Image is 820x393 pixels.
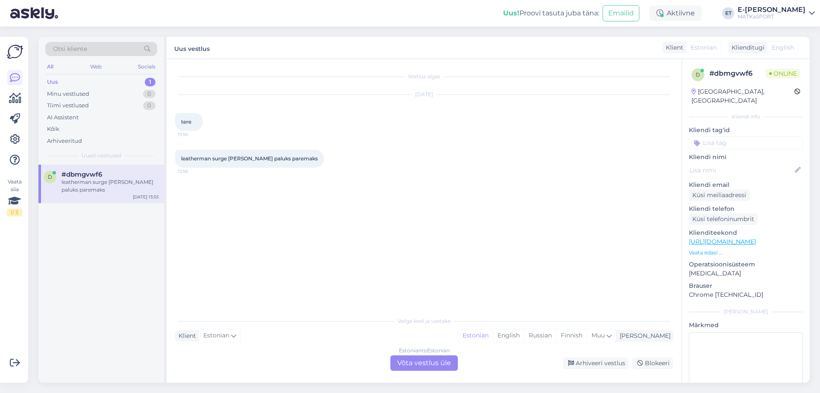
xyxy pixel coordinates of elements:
div: Arhiveeritud [47,137,82,145]
div: [DATE] 13:55 [133,194,159,200]
p: [MEDICAL_DATA] [689,269,803,278]
div: 0 [143,90,155,98]
span: Uued vestlused [82,152,121,160]
div: [PERSON_NAME] [689,308,803,316]
div: 0 [143,101,155,110]
div: Kõik [47,125,59,133]
p: Kliendi telefon [689,204,803,213]
img: Askly Logo [7,44,23,60]
div: Russian [524,329,556,342]
span: d [696,71,700,78]
div: # dbmgvwf6 [709,68,766,79]
p: Kliendi email [689,180,803,189]
div: Küsi meiliaadressi [689,189,750,201]
span: #dbmgvwf6 [61,171,102,178]
span: leatherman surge [PERSON_NAME] paluks paremaks [181,155,318,162]
p: Kliendi tag'id [689,126,803,135]
div: All [45,61,55,72]
div: Aktiivne [650,6,702,21]
span: 13:55 [178,131,210,138]
div: Uus [47,78,58,86]
span: Estonian [203,331,229,340]
div: ET [722,7,734,19]
span: Estonian [691,43,717,52]
input: Lisa nimi [689,165,793,175]
span: tere [181,118,191,125]
div: Klienditugi [728,43,764,52]
div: Võta vestlus üle [390,355,458,371]
div: MATKaSPORT [738,13,805,20]
div: [PERSON_NAME] [616,331,671,340]
div: 1 [145,78,155,86]
p: Vaata edasi ... [689,249,803,257]
div: Klient [175,331,196,340]
div: [DATE] [175,91,673,98]
div: Vaata siia [7,178,22,216]
div: Küsi telefoninumbrit [689,213,758,225]
div: Kliendi info [689,113,803,121]
div: Arhiveeri vestlus [563,358,629,369]
div: leatherman surge [PERSON_NAME] paluks paremaks [61,178,159,194]
div: English [493,329,524,342]
span: 13:56 [178,168,210,174]
div: Blokeeri [632,358,673,369]
p: Brauser [689,281,803,290]
div: Minu vestlused [47,90,89,98]
a: [URL][DOMAIN_NAME] [689,238,756,245]
a: E-[PERSON_NAME]MATKaSPORT [738,6,815,20]
span: d [48,174,52,180]
p: Klienditeekond [689,228,803,237]
div: [GEOGRAPHIC_DATA], [GEOGRAPHIC_DATA] [691,87,794,105]
label: Uus vestlus [174,42,210,53]
span: Otsi kliente [53,44,87,53]
button: Emailid [603,5,639,21]
p: Operatsioonisüsteem [689,260,803,269]
p: Märkmed [689,321,803,330]
div: Valige keel ja vastake [175,317,673,325]
div: Socials [136,61,157,72]
div: Proovi tasuta juba täna: [503,8,599,18]
input: Lisa tag [689,136,803,149]
div: Web [88,61,103,72]
div: Estonian to Estonian [399,347,450,355]
div: Vestlus algas [175,73,673,80]
div: AI Assistent [47,113,79,122]
div: Estonian [458,329,493,342]
div: E-[PERSON_NAME] [738,6,805,13]
div: Klient [662,43,683,52]
div: Finnish [556,329,587,342]
p: Chrome [TECHNICAL_ID] [689,290,803,299]
div: 1 / 3 [7,209,22,216]
span: English [772,43,794,52]
span: Muu [592,331,605,339]
p: Kliendi nimi [689,153,803,162]
div: Tiimi vestlused [47,101,89,110]
span: Online [766,69,800,78]
b: Uus! [503,9,519,17]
